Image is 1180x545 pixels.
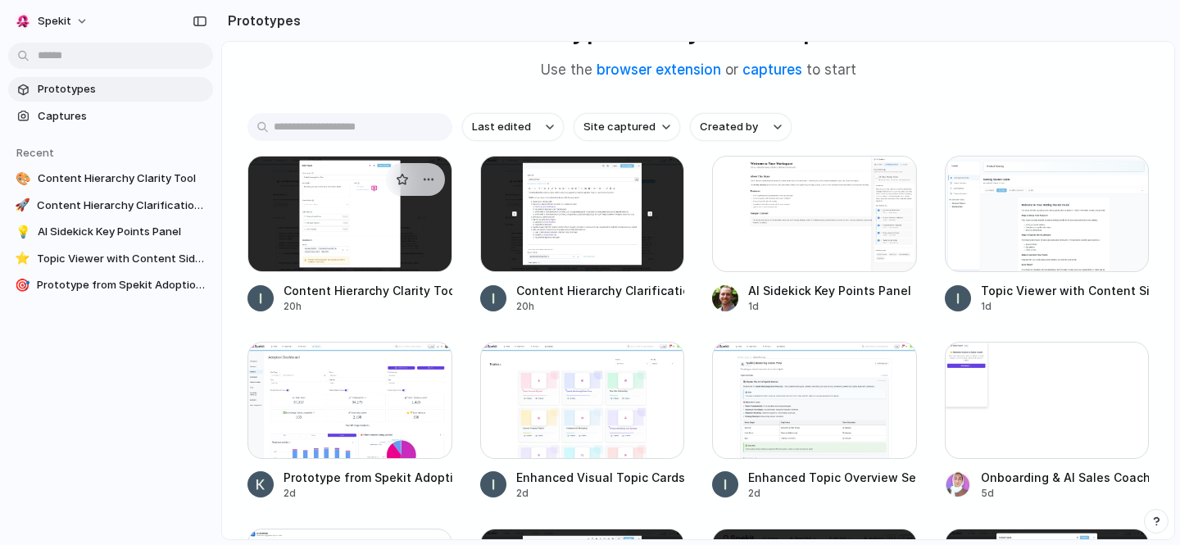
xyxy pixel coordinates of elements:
div: Enhanced Topic Overview Section [748,469,917,486]
div: 1d [981,299,1150,314]
div: 1d [748,299,911,314]
a: browser extension [597,61,721,78]
a: captures [742,61,802,78]
span: Site captured [583,119,656,135]
div: 🎯 [15,277,30,293]
div: AI Sidekick Key Points Panel [748,282,911,299]
div: 🚀 [15,198,30,214]
a: Enhanced Visual Topic CardsEnhanced Visual Topic Cards2d [480,342,685,500]
div: 2d [284,486,452,501]
a: Prototypes [8,77,213,102]
button: Last edited [462,113,564,141]
a: AI Sidekick Key Points PanelAI Sidekick Key Points Panel1d [712,156,917,314]
a: Onboarding & AI Sales Coaching ToolOnboarding & AI Sales Coaching Tool5d [945,342,1150,500]
button: Site captured [574,113,680,141]
div: 2d [748,486,917,501]
span: Prototype from Spekit Adoption Dashboard [37,277,206,293]
a: Topic Viewer with Content SidepanelTopic Viewer with Content Sidepanel1d [945,156,1150,314]
a: Prototype from Spekit Adoption DashboardPrototype from Spekit Adoption Dashboard2d [247,342,452,500]
span: Spekit [38,13,71,30]
div: 🎨 [15,170,31,187]
a: 🚀Content Hierarchy Clarification Tool [8,193,213,218]
div: 5d [981,486,1150,501]
a: 💡AI Sidekick Key Points Panel [8,220,213,244]
div: Content Hierarchy Clarification Tool [516,282,685,299]
h2: Prototypes [221,11,301,30]
span: Captures [38,108,206,125]
a: ⭐Topic Viewer with Content Sidepanel [8,247,213,271]
div: 20h [516,299,685,314]
div: 💡 [15,224,31,240]
div: Onboarding & AI Sales Coaching Tool [981,469,1150,486]
div: 20h [284,299,452,314]
span: Content Hierarchy Clarity Tool [38,170,206,187]
a: Captures [8,104,213,129]
span: Use the or to start [541,60,856,81]
span: Content Hierarchy Clarification Tool [37,198,206,214]
div: Content Hierarchy Clarity Tool [284,282,452,299]
span: Prototypes [38,81,206,98]
span: AI Sidekick Key Points Panel [38,224,206,240]
div: Topic Viewer with Content Sidepanel [981,282,1150,299]
div: Enhanced Visual Topic Cards [516,469,685,486]
button: Created by [690,113,792,141]
span: Created by [700,119,758,135]
a: Enhanced Topic Overview SectionEnhanced Topic Overview Section2d [712,342,917,500]
span: Recent [16,146,54,159]
a: Content Hierarchy Clarification ToolContent Hierarchy Clarification Tool20h [480,156,685,314]
div: Prototype from Spekit Adoption Dashboard [284,469,452,486]
div: 2d [516,486,685,501]
span: Topic Viewer with Content Sidepanel [37,251,206,267]
a: Content Hierarchy Clarity ToolContent Hierarchy Clarity Tool20h [247,156,452,314]
a: 🎯Prototype from Spekit Adoption Dashboard [8,273,213,297]
span: Last edited [472,119,531,135]
button: Spekit [8,8,97,34]
a: 🎨Content Hierarchy Clarity Tool [8,166,213,191]
div: ⭐ [15,251,30,267]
